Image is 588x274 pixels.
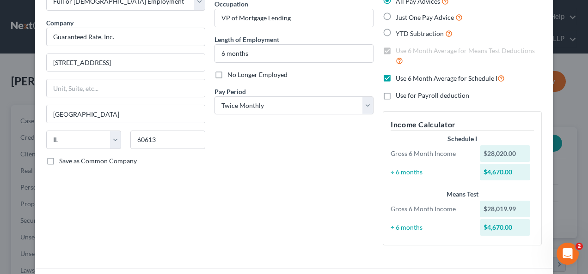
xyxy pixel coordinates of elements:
[576,243,583,250] span: 2
[396,30,444,37] span: YTD Subtraction
[396,74,497,82] span: Use 6 Month Average for Schedule I
[396,47,535,54] span: Use 6 Month Average for Means Test Deductions
[391,119,534,131] h5: Income Calculator
[59,157,137,165] span: Save as Common Company
[214,35,279,44] label: Length of Employment
[480,201,531,217] div: $28,019.99
[130,131,205,149] input: Enter zip...
[47,79,205,97] input: Unit, Suite, etc...
[386,223,475,232] div: ÷ 6 months
[480,164,531,180] div: $4,670.00
[46,28,205,46] input: Search company by name...
[386,167,475,177] div: ÷ 6 months
[47,54,205,71] input: Enter address...
[386,204,475,214] div: Gross 6 Month Income
[396,13,454,21] span: Just One Pay Advice
[391,190,534,199] div: Means Test
[46,19,73,27] span: Company
[480,219,531,236] div: $4,670.00
[227,71,288,78] span: No Longer Employed
[391,134,534,143] div: Schedule I
[557,243,579,265] iframe: Intercom live chat
[386,149,475,158] div: Gross 6 Month Income
[47,105,205,123] input: Enter city...
[215,45,373,62] input: ex: 2 years
[215,9,373,27] input: --
[396,91,469,99] span: Use for Payroll deduction
[214,88,246,95] span: Pay Period
[480,145,531,162] div: $28,020.00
